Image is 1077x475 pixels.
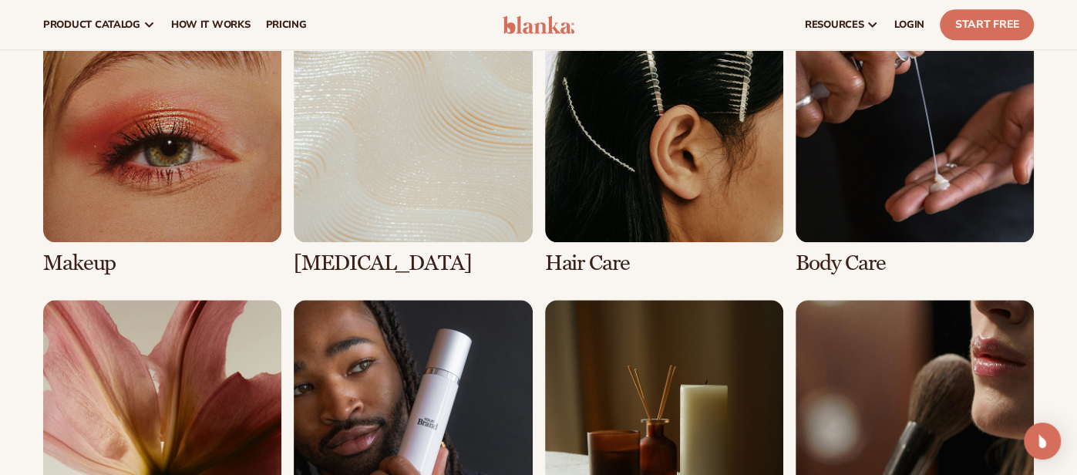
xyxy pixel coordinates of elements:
[894,19,924,31] span: LOGIN
[796,251,1034,275] h3: Body Care
[43,19,140,31] span: product catalog
[940,9,1034,40] a: Start Free
[805,19,863,31] span: resources
[265,19,306,31] span: pricing
[503,15,575,34] img: logo
[545,3,783,275] div: 3 / 8
[43,251,281,275] h3: Makeup
[294,251,532,275] h3: [MEDICAL_DATA]
[43,3,281,275] div: 1 / 8
[294,3,532,275] div: 2 / 8
[171,19,251,31] span: How It Works
[796,3,1034,275] div: 4 / 8
[545,251,783,275] h3: Hair Care
[1024,423,1061,460] div: Open Intercom Messenger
